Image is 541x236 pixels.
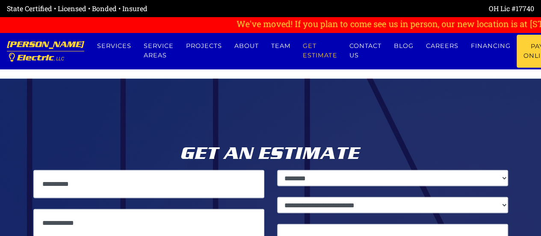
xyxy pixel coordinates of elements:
a: Careers [420,35,464,57]
div: State Certified • Licensed • Bonded • Insured [7,3,271,14]
a: Services [91,35,138,57]
a: Team [265,35,297,57]
a: Contact us [343,35,388,67]
a: Financing [464,35,517,57]
a: Projects [180,35,228,57]
a: [PERSON_NAME] Electric, LLC [7,33,84,69]
span: , LLC [54,57,64,61]
div: OH Lic #17740 [271,3,535,14]
a: Get estimate [297,35,343,67]
a: Blog [387,35,420,57]
h2: Get an Estimate [33,143,508,164]
a: About [228,35,265,57]
a: Service Areas [138,35,180,67]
